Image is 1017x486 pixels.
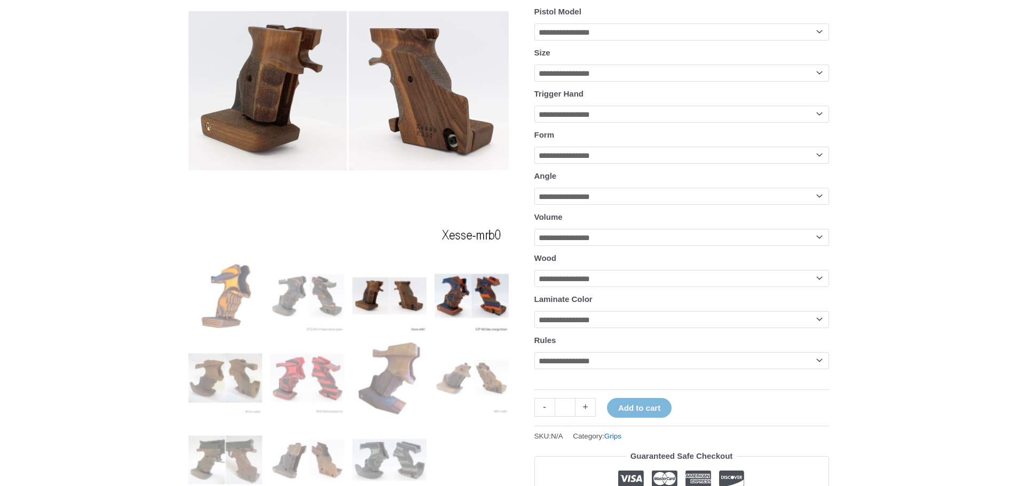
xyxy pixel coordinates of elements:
img: Rink Grip for Sport Pistol - Image 7 [352,341,427,415]
label: Wood [534,253,556,262]
a: - [534,398,555,417]
a: Grips [604,432,621,440]
span: N/A [551,432,563,440]
img: Rink Grip for Sport Pistol - Image 6 [270,341,344,415]
label: Pistol Model [534,7,581,16]
button: Add to cart [607,398,672,418]
label: Rules [534,336,556,345]
legend: Guaranteed Safe Checkout [626,449,737,464]
label: Volume [534,212,563,221]
label: Size [534,48,550,57]
img: Rink Sport Pistol Grip [435,341,509,415]
input: Product quantity [555,398,575,417]
img: Rink Grip for Sport Pistol - Image 3 [352,259,427,333]
img: Rink Grip for Sport Pistol - Image 2 [270,259,344,333]
a: + [575,398,596,417]
img: Rink Grip for Sport Pistol - Image 5 [188,341,263,415]
img: Rink Grip for Sport Pistol [188,259,263,333]
label: Trigger Hand [534,89,584,98]
label: Form [534,130,555,139]
label: Angle [534,171,557,180]
span: SKU: [534,429,563,443]
label: Laminate Color [534,294,593,304]
img: Rink Grip for Sport Pistol - Image 4 [435,259,509,333]
span: Category: [573,429,621,443]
